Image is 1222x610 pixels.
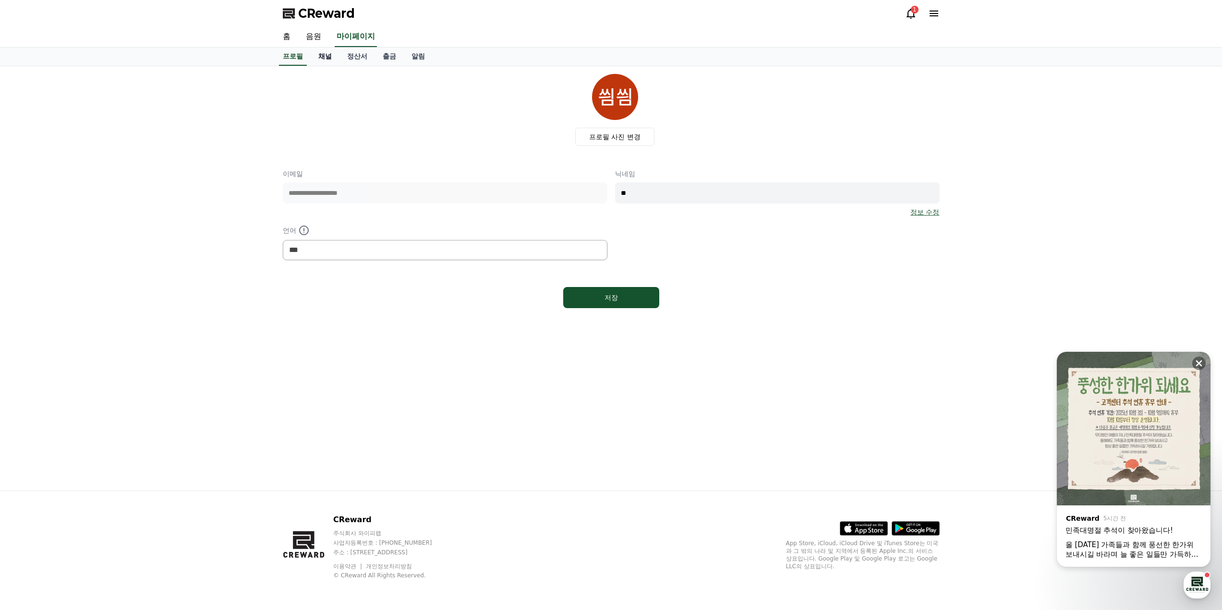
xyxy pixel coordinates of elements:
[786,539,940,570] p: App Store, iCloud, iCloud Drive 및 iTunes Store는 미국과 그 밖의 나라 및 지역에서 등록된 Apple Inc.의 서비스 상표입니다. Goo...
[283,225,607,236] p: 언어
[279,48,307,66] a: 프로필
[63,304,124,328] a: 대화
[333,529,450,537] p: 주식회사 와이피랩
[3,304,63,328] a: 홈
[283,169,607,179] p: 이메일
[333,549,450,556] p: 주소 : [STREET_ADDRESS]
[275,27,298,47] a: 홈
[124,304,184,328] a: 설정
[333,563,363,570] a: 이용약관
[563,287,659,308] button: 저장
[333,539,450,547] p: 사업자등록번호 : [PHONE_NUMBER]
[148,319,160,326] span: 설정
[375,48,404,66] a: 출금
[283,6,355,21] a: CReward
[592,74,638,120] img: profile_image
[615,169,940,179] p: 닉네임
[910,207,939,217] a: 정보 수정
[333,572,450,579] p: © CReward All Rights Reserved.
[311,48,339,66] a: 채널
[905,8,917,19] a: 1
[575,128,654,146] label: 프로필 사진 변경
[339,48,375,66] a: 정산서
[366,563,412,570] a: 개인정보처리방침
[298,27,329,47] a: 음원
[404,48,433,66] a: 알림
[88,319,99,327] span: 대화
[30,319,36,326] span: 홈
[911,6,919,13] div: 1
[582,293,640,302] div: 저장
[333,514,450,526] p: CReward
[335,27,377,47] a: 마이페이지
[298,6,355,21] span: CReward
